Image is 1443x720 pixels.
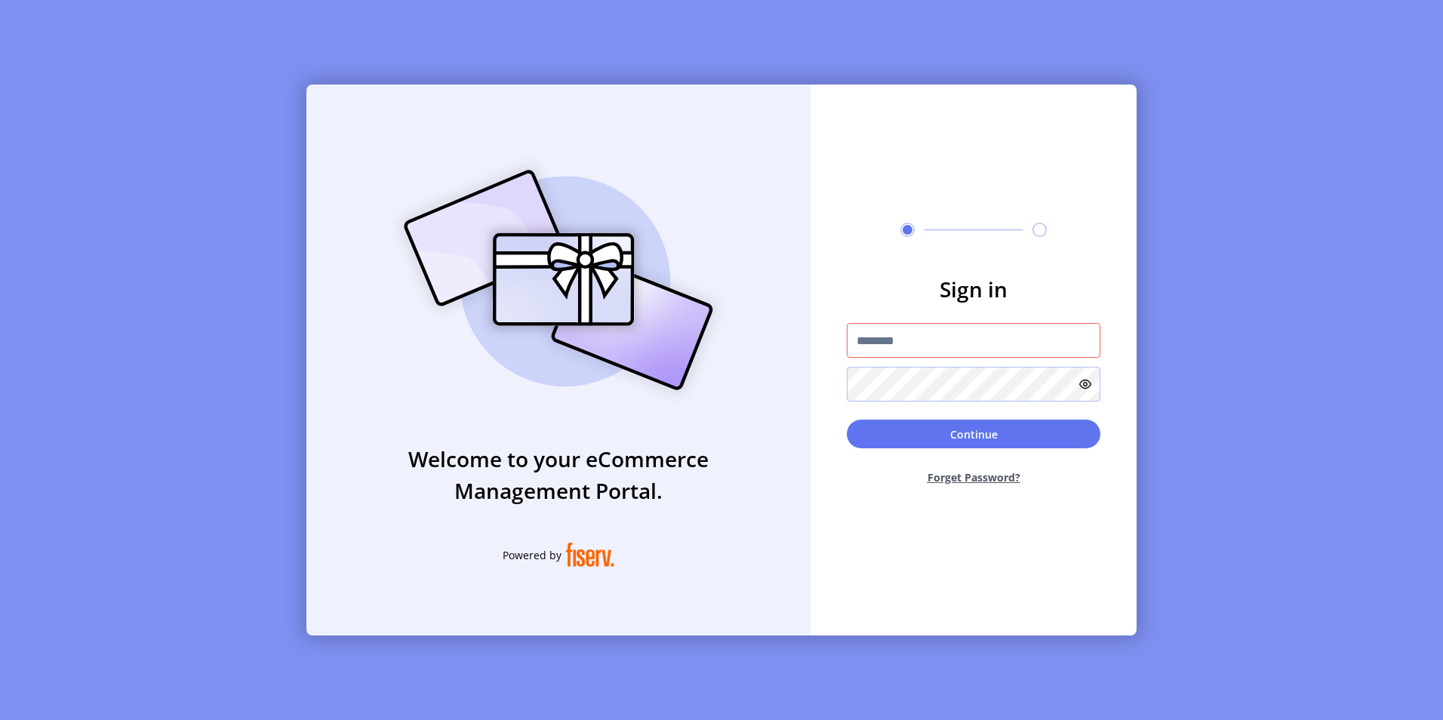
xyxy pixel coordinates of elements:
button: Forget Password? [847,457,1100,497]
h3: Sign in [847,273,1100,305]
h3: Welcome to your eCommerce Management Portal. [306,443,811,506]
img: card_Illustration.svg [381,153,736,407]
button: Continue [847,420,1100,448]
span: Powered by [503,547,562,563]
